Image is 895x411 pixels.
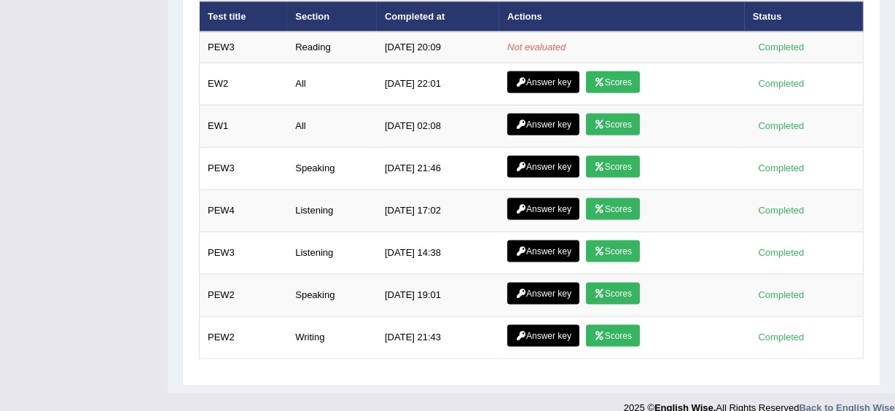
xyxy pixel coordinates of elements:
[287,1,377,32] th: Section
[200,189,288,232] td: PEW4
[753,40,810,55] div: Completed
[586,325,640,347] a: Scores
[753,288,810,303] div: Completed
[200,1,288,32] th: Test title
[507,198,579,220] a: Answer key
[586,114,640,136] a: Scores
[507,114,579,136] a: Answer key
[377,232,499,274] td: [DATE] 14:38
[586,240,640,262] a: Scores
[507,283,579,305] a: Answer key
[287,32,377,63] td: Reading
[507,71,579,93] a: Answer key
[200,105,288,147] td: EW1
[507,325,579,347] a: Answer key
[507,240,579,262] a: Answer key
[753,246,810,261] div: Completed
[753,119,810,134] div: Completed
[499,1,745,32] th: Actions
[753,330,810,345] div: Completed
[753,77,810,92] div: Completed
[753,161,810,176] div: Completed
[377,147,499,189] td: [DATE] 21:46
[745,1,864,32] th: Status
[287,274,377,316] td: Speaking
[200,232,288,274] td: PEW3
[377,63,499,105] td: [DATE] 22:01
[377,316,499,359] td: [DATE] 21:43
[287,147,377,189] td: Speaking
[377,274,499,316] td: [DATE] 19:01
[200,32,288,63] td: PEW3
[753,203,810,219] div: Completed
[200,316,288,359] td: PEW2
[200,147,288,189] td: PEW3
[586,71,640,93] a: Scores
[377,105,499,147] td: [DATE] 02:08
[200,63,288,105] td: EW2
[287,105,377,147] td: All
[586,198,640,220] a: Scores
[287,316,377,359] td: Writing
[507,156,579,178] a: Answer key
[377,32,499,63] td: [DATE] 20:09
[586,283,640,305] a: Scores
[287,189,377,232] td: Listening
[377,189,499,232] td: [DATE] 17:02
[287,63,377,105] td: All
[507,42,566,52] em: Not evaluated
[287,232,377,274] td: Listening
[200,274,288,316] td: PEW2
[377,1,499,32] th: Completed at
[586,156,640,178] a: Scores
